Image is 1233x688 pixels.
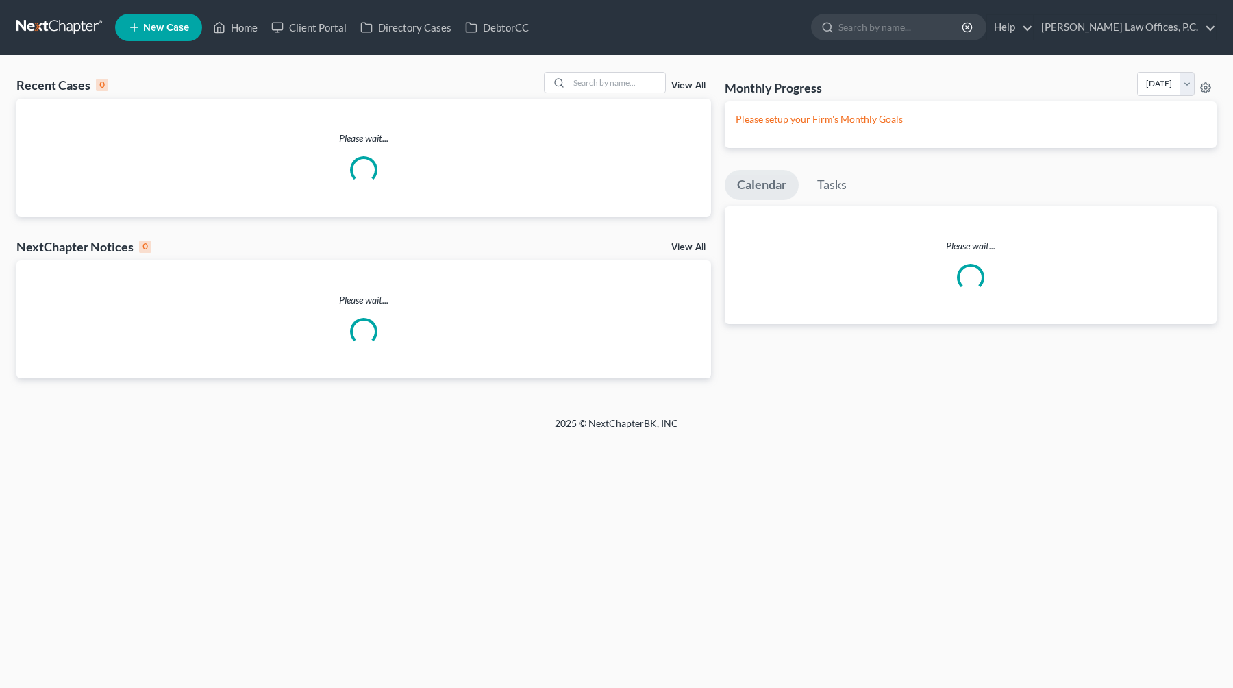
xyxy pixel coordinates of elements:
[16,238,151,255] div: NextChapter Notices
[671,243,706,252] a: View All
[16,293,711,307] p: Please wait...
[671,81,706,90] a: View All
[569,73,665,93] input: Search by name...
[264,15,353,40] a: Client Portal
[16,132,711,145] p: Please wait...
[725,170,799,200] a: Calendar
[805,170,859,200] a: Tasks
[139,241,151,253] div: 0
[143,23,189,33] span: New Case
[838,14,964,40] input: Search by name...
[725,239,1217,253] p: Please wait...
[1034,15,1216,40] a: [PERSON_NAME] Law Offices, P.C.
[226,417,1007,441] div: 2025 © NextChapterBK, INC
[16,77,108,93] div: Recent Cases
[458,15,536,40] a: DebtorCC
[353,15,458,40] a: Directory Cases
[96,79,108,91] div: 0
[987,15,1033,40] a: Help
[736,112,1206,126] p: Please setup your Firm's Monthly Goals
[725,79,822,96] h3: Monthly Progress
[206,15,264,40] a: Home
